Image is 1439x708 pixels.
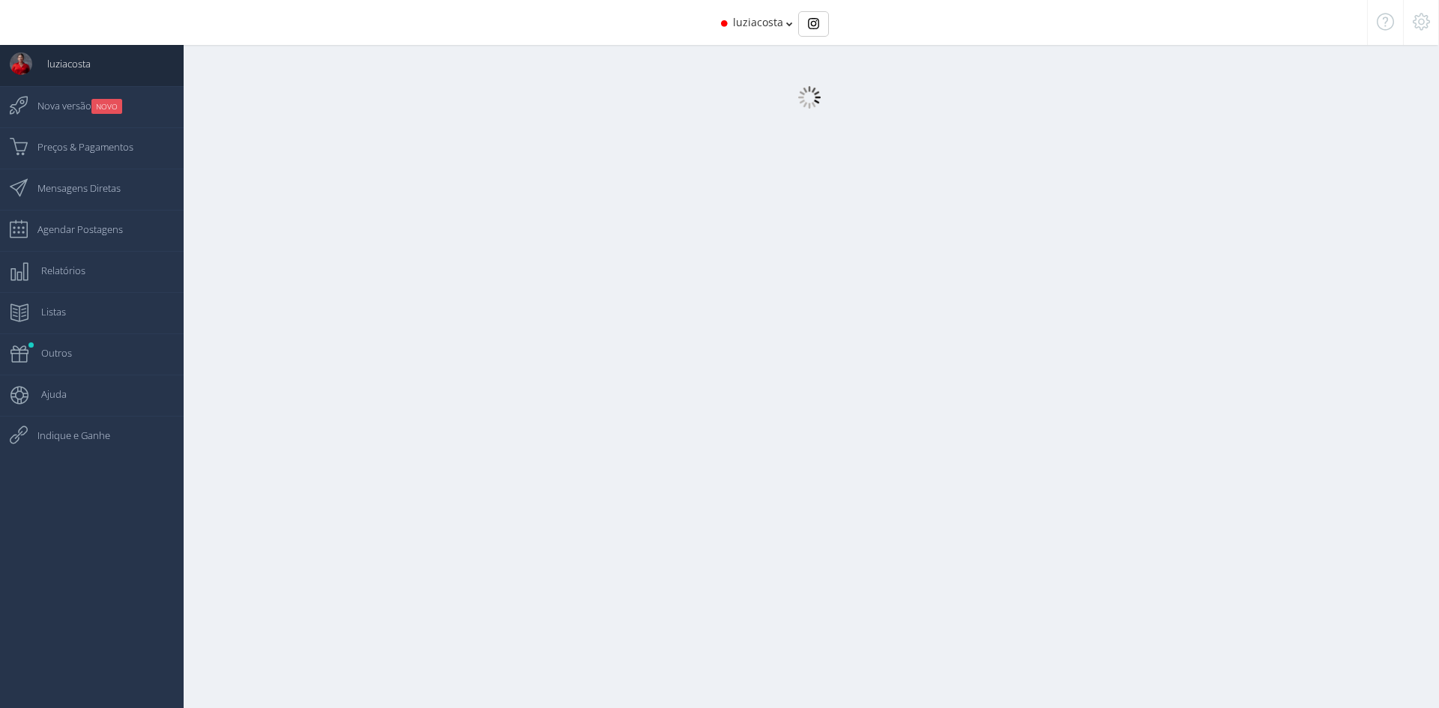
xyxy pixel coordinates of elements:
[22,211,123,248] span: Agendar Postagens
[32,45,91,82] span: luziacosta
[26,252,85,289] span: Relatórios
[798,86,821,109] img: loader.gif
[22,128,133,166] span: Preços & Pagamentos
[798,11,829,37] div: Basic example
[10,52,32,75] img: User Image
[733,15,783,29] span: luziacosta
[808,18,819,29] img: Instagram_simple_icon.svg
[26,375,67,413] span: Ajuda
[22,87,122,124] span: Nova versão
[26,293,66,330] span: Listas
[22,169,121,207] span: Mensagens Diretas
[91,99,122,114] small: NOVO
[22,417,110,454] span: Indique e Ganhe
[26,334,72,372] span: Outros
